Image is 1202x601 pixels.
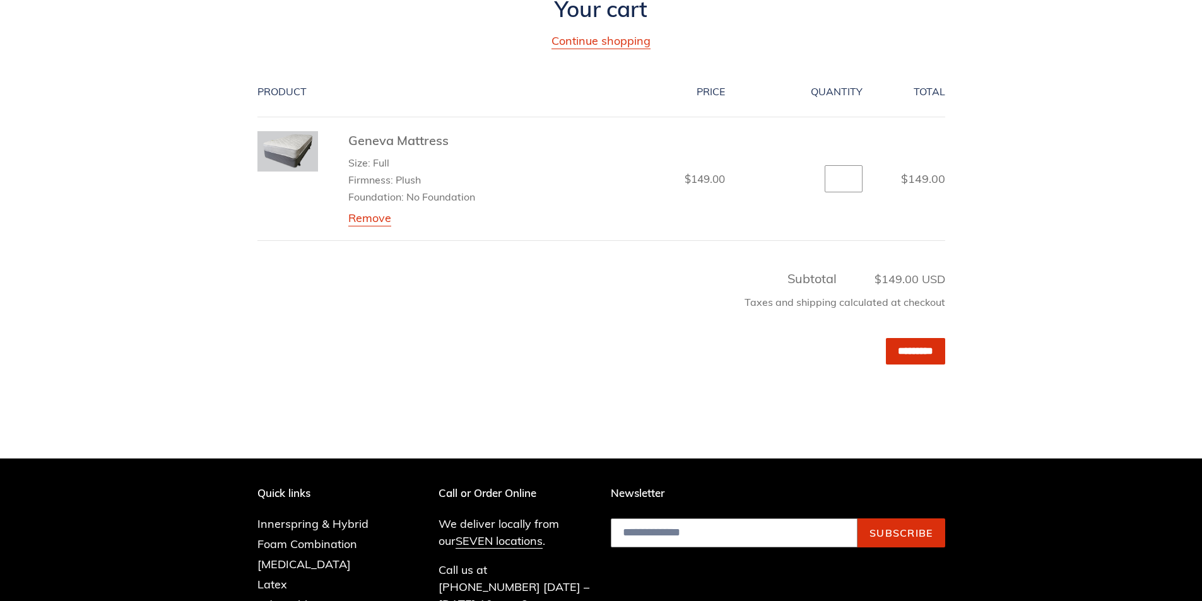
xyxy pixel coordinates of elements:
[257,557,351,571] a: [MEDICAL_DATA]
[257,67,567,117] th: Product
[439,515,592,549] p: We deliver locally from our .
[257,577,287,592] a: Latex
[348,189,475,204] li: Foundation: No Foundation
[257,288,945,322] div: Taxes and shipping calculated at checkout
[739,67,876,117] th: Quantity
[348,153,475,205] ul: Product details
[551,33,651,49] a: Continue shopping
[348,211,391,226] a: Remove Geneva Mattress - Full / Plush / No Foundation
[611,487,945,499] p: Newsletter
[840,271,945,288] span: $149.00 USD
[257,392,945,419] iframe: PayPal-paypal
[787,271,837,286] span: Subtotal
[348,155,475,170] li: Size: Full
[257,131,318,172] img: Geneva-Mattress-and-Foundation
[348,172,475,187] li: Firmness: Plush
[439,487,592,499] p: Call or Order Online
[456,534,543,549] a: SEVEN locations
[876,67,945,117] th: Total
[257,487,387,499] p: Quick links
[348,132,449,148] a: Geneva Mattress
[567,67,739,117] th: Price
[580,171,725,187] dd: $149.00
[901,172,945,186] span: $149.00
[611,518,857,547] input: Email address
[257,537,357,551] a: Foam Combination
[869,527,933,539] span: Subscribe
[257,516,368,531] a: Innerspring & Hybrid
[857,518,945,547] button: Subscribe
